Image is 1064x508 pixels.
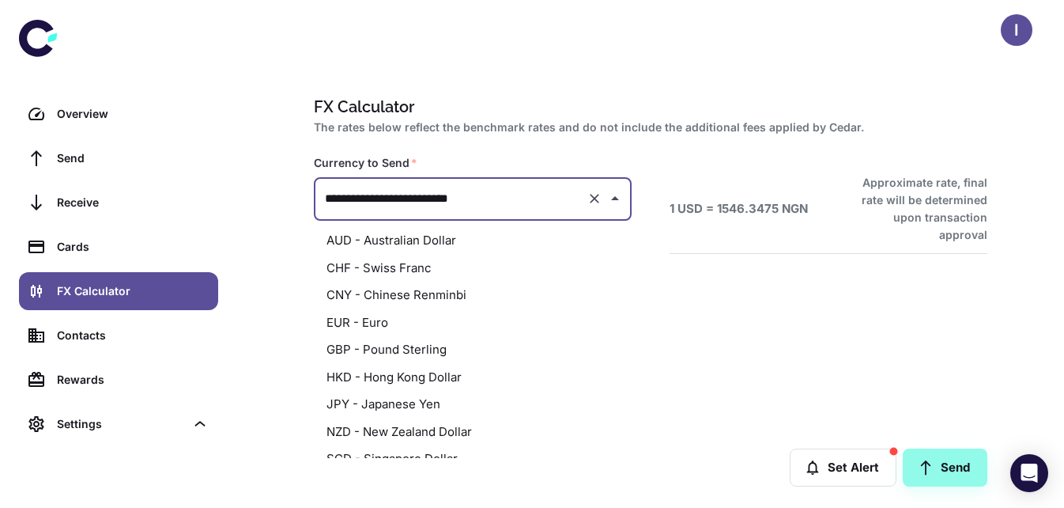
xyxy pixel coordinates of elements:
h6: 1 USD = 1546.3475 NGN [670,200,808,218]
li: SGD - Singapore Dollar [314,445,632,473]
li: NZD - New Zealand Dollar [314,419,632,446]
li: AUD - Australian Dollar [314,227,632,255]
a: FX Calculator [19,272,218,310]
div: Settings [19,405,218,443]
a: Send [903,449,987,487]
a: Receive [19,184,218,222]
button: Close [604,188,626,210]
li: JPY - Japanese Yen [314,391,632,419]
div: Open Intercom Messenger [1010,454,1048,492]
button: Clear [583,188,606,210]
a: Send [19,139,218,177]
li: GBP - Pound Sterling [314,336,632,364]
a: Rewards [19,361,218,399]
li: CNY - Chinese Renminbi [314,282,632,309]
li: EUR - Euro [314,309,632,337]
div: Rewards [57,371,209,389]
a: Cards [19,228,218,266]
div: Settings [57,415,185,433]
li: CHF - Swiss Franc [314,255,632,282]
button: Set Alert [790,449,896,487]
div: Receive [57,194,209,211]
div: Cards [57,238,209,256]
div: FX Calculator [57,282,209,300]
button: I [1001,14,1032,46]
div: Send [57,150,209,167]
div: Overview [57,105,209,123]
h1: FX Calculator [314,95,981,119]
h6: Approximate rate, final rate will be determined upon transaction approval [844,174,987,244]
div: Contacts [57,327,209,344]
a: Contacts [19,317,218,354]
a: Overview [19,95,218,133]
label: Currency to Send [314,155,417,171]
li: HKD - Hong Kong Dollar [314,364,632,392]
